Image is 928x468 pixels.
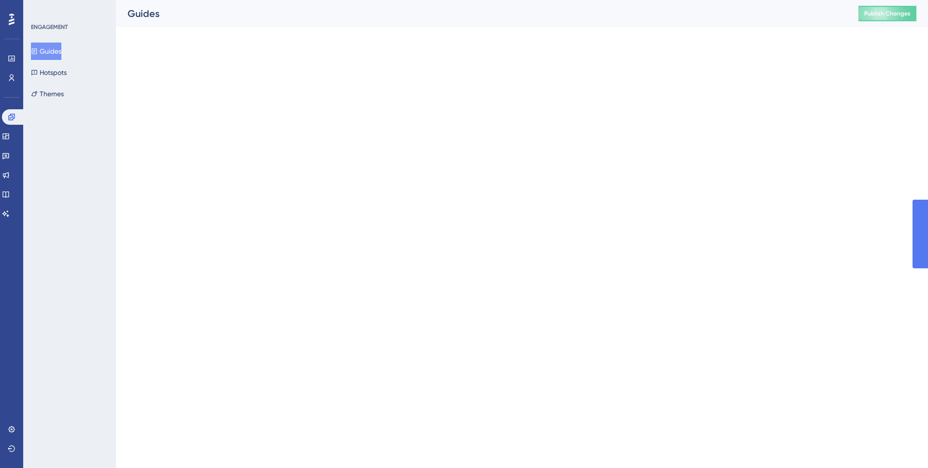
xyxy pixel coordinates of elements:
button: Publish Changes [858,6,916,21]
span: Publish Changes [864,10,911,17]
button: Hotspots [31,64,67,81]
div: ENGAGEMENT [31,23,68,31]
div: Guides [128,7,834,20]
button: Guides [31,43,61,60]
iframe: UserGuiding AI Assistant Launcher [887,430,916,459]
button: Themes [31,85,64,102]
